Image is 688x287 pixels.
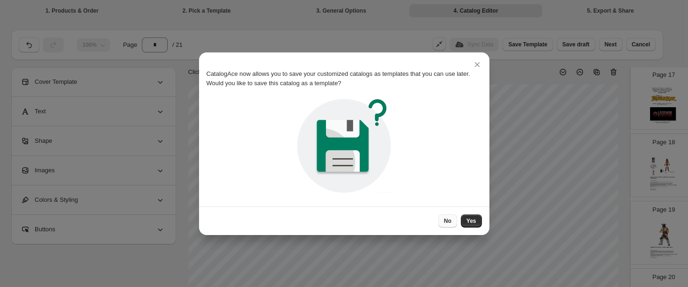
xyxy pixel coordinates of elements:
[294,96,394,196] img: pickTemplate
[461,214,482,228] button: Yes
[444,217,451,225] span: No
[466,217,476,225] span: Yes
[207,69,482,88] p: CatalogAce now allows you to save your customized catalogs as templates that you can use later. W...
[438,214,457,228] button: No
